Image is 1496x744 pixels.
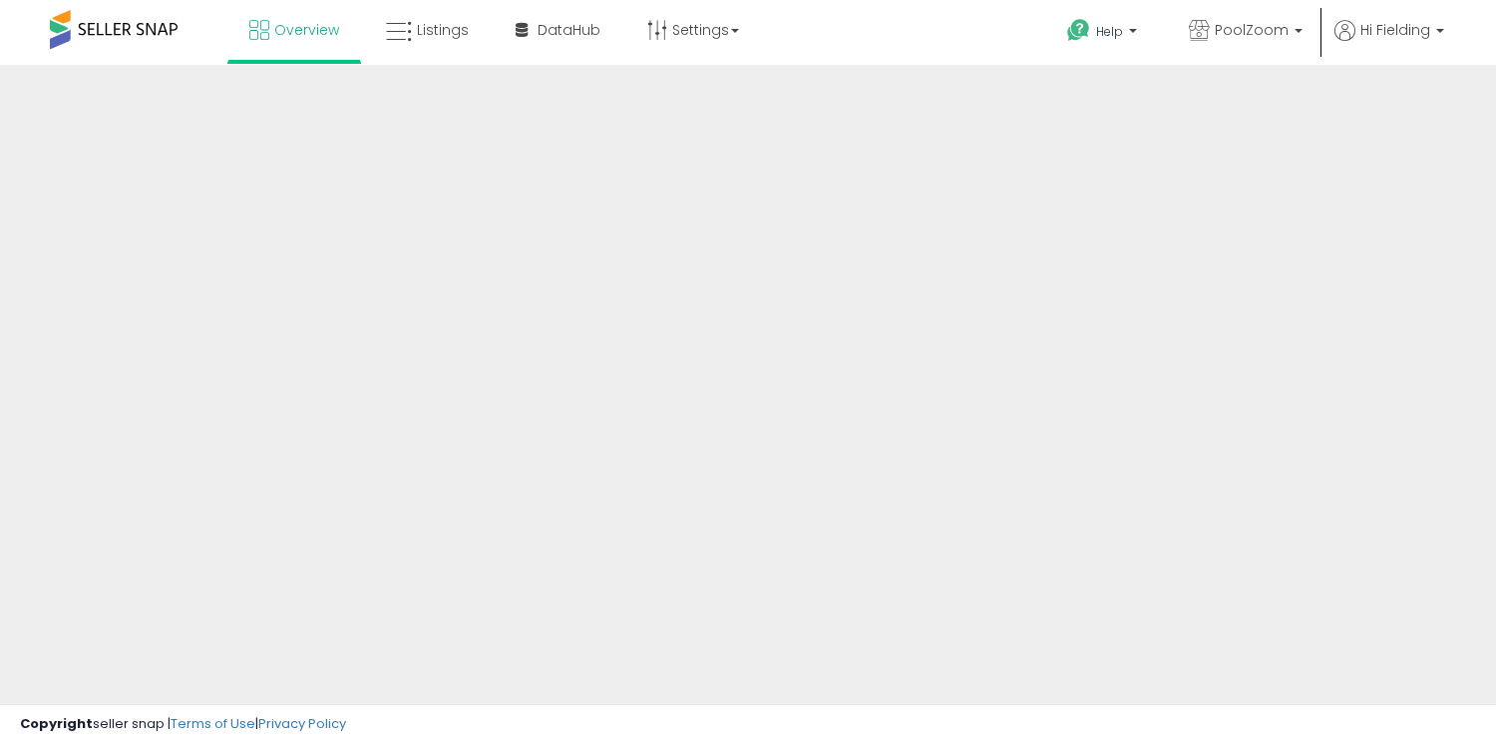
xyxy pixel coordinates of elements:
a: Help [1051,3,1157,65]
strong: Copyright [20,714,93,733]
a: Terms of Use [171,714,255,733]
span: Overview [274,20,339,40]
span: Listings [417,20,469,40]
span: Help [1096,23,1123,40]
span: DataHub [538,20,600,40]
i: Get Help [1066,18,1091,43]
div: seller snap | | [20,715,346,734]
span: Hi Fielding [1360,20,1430,40]
a: Hi Fielding [1334,20,1444,65]
span: PoolZoom [1215,20,1289,40]
a: Privacy Policy [258,714,346,733]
